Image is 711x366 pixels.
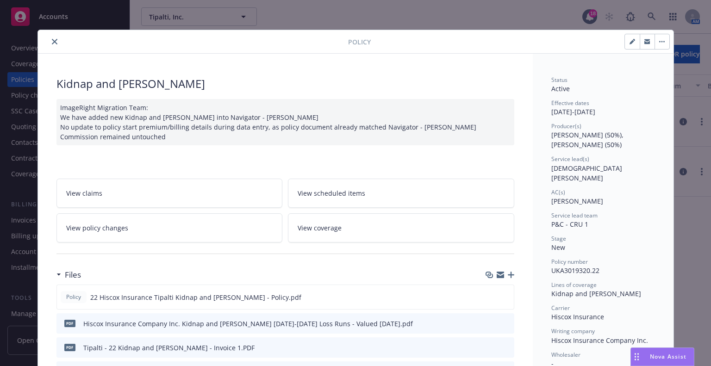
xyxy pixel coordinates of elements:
button: preview file [502,343,511,353]
span: 22 Hiscox Insurance Tipalti Kidnap and [PERSON_NAME] - Policy.pdf [90,292,301,302]
span: PDF [64,344,75,351]
h3: Files [65,269,81,281]
button: download file [487,319,495,329]
button: download file [487,292,494,302]
div: [DATE] - [DATE] [551,99,655,117]
a: View scheduled items [288,179,514,208]
span: Kidnap and [PERSON_NAME] [551,289,641,298]
span: Active [551,84,570,93]
button: Nova Assist [630,347,694,366]
button: close [49,36,60,47]
span: Policy number [551,258,588,266]
span: pdf [64,320,75,327]
a: View claims [56,179,283,208]
span: Policy [64,293,83,301]
span: Effective dates [551,99,589,107]
span: [PERSON_NAME] (50%), [PERSON_NAME] (50%) [551,130,625,149]
div: ImageRight Migration Team: We have added new Kidnap and [PERSON_NAME] into Navigator - [PERSON_NA... [56,99,514,145]
span: View claims [66,188,102,198]
span: Lines of coverage [551,281,597,289]
span: Wholesaler [551,351,580,359]
span: Nova Assist [650,353,686,360]
a: View policy changes [56,213,283,242]
span: [PERSON_NAME] [551,197,603,205]
span: Policy [348,37,371,47]
span: Hiscox Insurance Company Inc. [551,336,648,345]
span: Hiscox Insurance [551,312,604,321]
span: Status [551,76,568,84]
span: Service lead(s) [551,155,589,163]
span: Carrier [551,304,570,312]
div: Hiscox Insurance Company Inc. Kidnap and [PERSON_NAME] [DATE]-[DATE] Loss Runs - Valued [DATE].pdf [83,319,413,329]
span: P&C - CRU 1 [551,220,588,229]
span: UKA3019320.22 [551,266,599,275]
span: Service lead team [551,211,598,219]
span: New [551,243,565,252]
span: Writing company [551,327,595,335]
button: download file [487,343,495,353]
span: Producer(s) [551,122,581,130]
span: Stage [551,235,566,242]
div: Tipalti - 22 Kidnap and [PERSON_NAME] - Invoice 1.PDF [83,343,255,353]
button: preview file [502,292,510,302]
button: preview file [502,319,511,329]
div: Files [56,269,81,281]
span: View policy changes [66,223,128,233]
span: [DEMOGRAPHIC_DATA][PERSON_NAME] [551,164,622,182]
span: View scheduled items [298,188,365,198]
span: AC(s) [551,188,565,196]
a: View coverage [288,213,514,242]
div: Kidnap and [PERSON_NAME] [56,76,514,92]
div: Drag to move [631,348,642,366]
span: View coverage [298,223,342,233]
